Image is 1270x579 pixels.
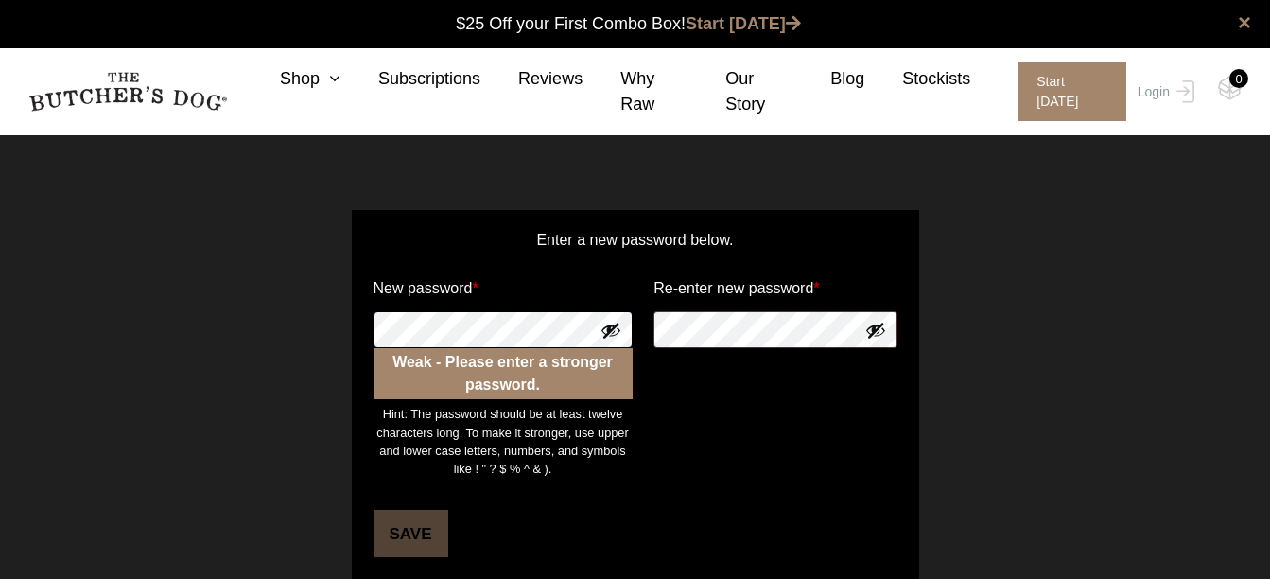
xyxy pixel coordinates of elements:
div: Weak - Please enter a stronger password. [374,348,633,399]
a: Why Raw [583,66,687,117]
span: Start [DATE] [1018,62,1125,121]
button: Show password [600,320,621,341]
p: Enter a new password below. [371,229,900,271]
a: Blog [792,66,864,92]
a: Shop [242,66,340,92]
div: 0 [1229,69,1248,88]
a: Our Story [687,66,792,117]
a: Reviews [480,66,583,92]
a: Login [1133,62,1194,121]
button: Show password [865,320,886,341]
a: close [1238,11,1251,34]
button: Save [374,510,448,557]
a: Start [DATE] [686,14,801,33]
a: Start [DATE] [999,62,1132,121]
label: New password [374,273,478,304]
label: Re-enter new password [653,273,819,304]
img: TBD_Cart-Empty.png [1218,76,1242,100]
a: Stockists [864,66,970,92]
small: Hint: The password should be at least twelve characters long. To make it stronger, use upper and ... [374,405,633,478]
a: Subscriptions [340,66,480,92]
